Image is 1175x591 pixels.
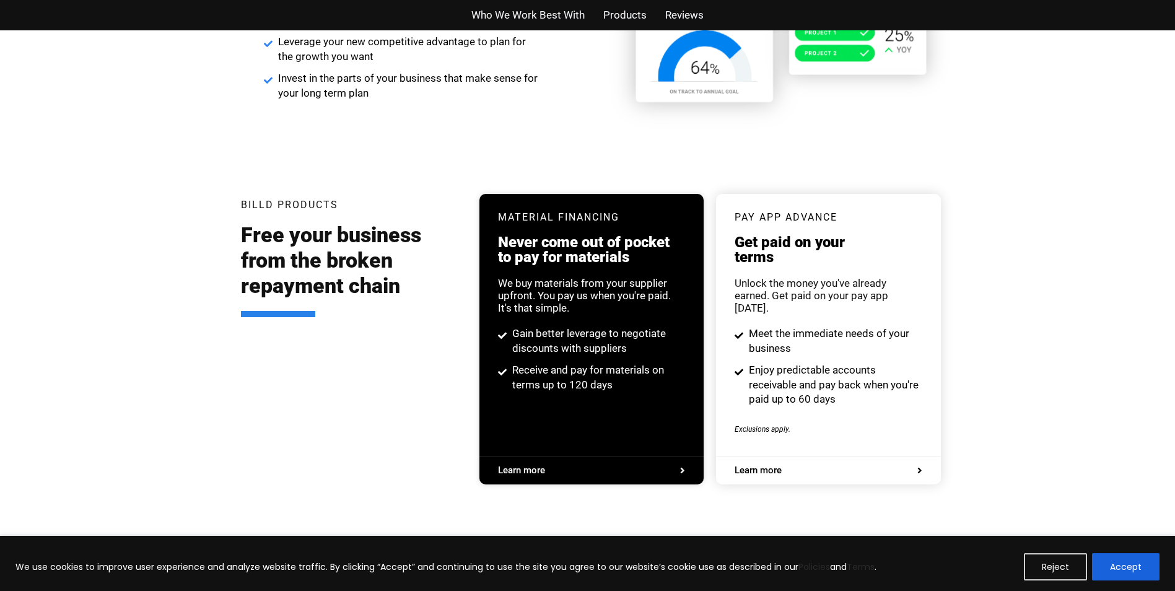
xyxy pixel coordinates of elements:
span: Learn more [498,466,545,475]
div: We buy materials from your supplier upfront. You pay us when you're paid. It's that simple. [498,277,685,314]
button: Accept [1092,553,1160,580]
h3: pay app advance [735,212,922,222]
a: Policies [798,561,830,573]
a: Who We Work Best With [471,6,585,24]
a: Products [603,6,647,24]
h3: Billd Products [241,200,338,210]
span: Leverage your new competitive advantage to plan for the growth you want [275,35,543,64]
a: Learn more [498,466,685,475]
h3: Get paid on your terms [735,235,922,265]
span: Receive and pay for materials on terms up to 120 days [509,363,686,393]
p: We use cookies to improve user experience and analyze website traffic. By clicking “Accept” and c... [15,559,876,574]
button: Reject [1024,553,1087,580]
span: Invest in the parts of your business that make sense for your long term plan [275,71,543,101]
span: Enjoy predictable accounts receivable and pay back when you're paid up to 60 days [746,363,922,407]
span: Meet the immediate needs of your business [746,326,922,356]
h3: Never come out of pocket to pay for materials [498,235,685,265]
a: Learn more [735,466,922,475]
span: Exclusions apply. [735,425,790,434]
a: Reviews [665,6,704,24]
h2: Free your business from the broken repayment chain [241,222,461,317]
span: Gain better leverage to negotiate discounts with suppliers [509,326,686,356]
span: Learn more [735,466,782,475]
h3: Material Financing [498,212,685,222]
a: Terms [847,561,875,573]
div: Unlock the money you've already earned. Get paid on your pay app [DATE]. [735,277,922,314]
